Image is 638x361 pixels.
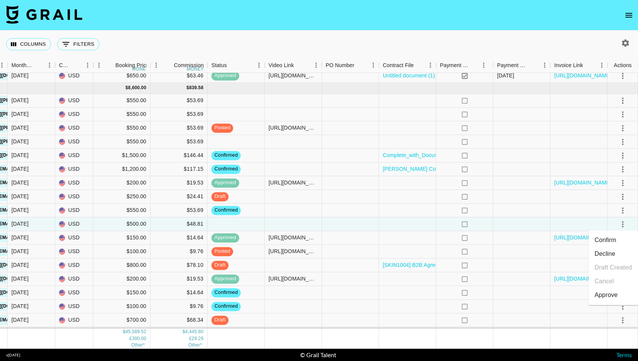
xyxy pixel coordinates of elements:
[115,58,149,73] div: Booking Price
[269,179,318,187] div: https://www.tiktok.com/@janayleee/video/7536294299575536951?_t=ZT-8yiJ4MbImzn&_r=1
[8,58,55,73] div: Month Due
[269,275,318,283] div: https://www.tiktok.com/@janayleee/video/7534432199840402702?_t=ZT-8yZmO9EOc61&_r=1
[554,179,612,187] a: [URL][DOMAIN_NAME]
[93,204,150,217] div: $550.00
[588,233,638,247] li: Confirm
[93,217,150,231] div: $500.00
[550,58,608,73] div: Invoice Link
[436,58,493,73] div: Payment Sent
[616,94,629,107] button: select merge strategy
[44,59,55,71] button: Menu
[379,58,436,73] div: Contract File
[11,248,29,255] div: Aug '25
[554,58,583,73] div: Invoice Link
[211,124,233,132] span: posted
[150,313,208,327] div: $68.34
[478,59,489,71] button: Menu
[528,60,539,71] button: Sort
[6,5,82,24] img: Grail Talent
[55,94,93,107] div: USD
[55,107,93,121] div: USD
[11,72,29,80] div: Jul '25
[539,59,550,71] button: Menu
[150,107,208,121] div: $53.69
[554,72,612,80] a: [URL][DOMAIN_NAME]
[150,162,208,176] div: $117.15
[55,245,93,258] div: USD
[211,58,227,73] div: Status
[621,8,636,23] button: open drawer
[93,94,150,107] div: $550.00
[55,162,93,176] div: USD
[11,111,29,118] div: Aug '25
[211,248,233,255] span: posted
[182,329,185,335] div: $
[253,59,265,71] button: Menu
[93,59,105,71] button: Menu
[583,60,594,71] button: Sort
[11,138,29,146] div: Aug '25
[497,72,514,80] div: 7/24/2025
[93,272,150,286] div: $200.00
[55,300,93,313] div: USD
[11,97,29,104] div: Aug '25
[322,58,379,73] div: PO Number
[93,258,150,272] div: $800.00
[150,286,208,300] div: $14.64
[55,176,93,190] div: USD
[227,60,238,71] button: Sort
[211,179,239,186] span: approved
[616,190,629,203] button: select merge strategy
[71,60,82,71] button: Sort
[185,329,203,335] div: 4,445.80
[132,335,146,342] div: 300.00
[93,231,150,245] div: $150.00
[211,72,239,79] span: approved
[616,176,629,189] button: select merge strategy
[383,262,572,269] a: [SKIN1004] B2B Agreement_[ [PERSON_NAME].[PERSON_NAME] ].docx.pdf
[187,85,189,91] div: $
[616,204,629,217] button: select merge strategy
[310,59,322,71] button: Menu
[211,303,241,310] span: confirmed
[211,316,229,324] span: draft
[11,220,29,228] div: Aug '25
[211,207,241,214] span: confirmed
[300,351,336,359] div: © Grail Talent
[150,245,208,258] div: $9.76
[588,247,638,261] li: Decline
[93,149,150,162] div: $1,500.00
[93,190,150,204] div: $250.00
[150,217,208,231] div: $48.81
[55,272,93,286] div: USD
[150,190,208,204] div: $24.41
[425,59,436,71] button: Menu
[93,162,150,176] div: $1,200.00
[269,72,318,80] div: https://www.instagram.com/p/DL-bIL9OAQ6/
[383,58,414,73] div: Contract File
[616,108,629,121] button: select merge strategy
[616,300,629,313] button: select merge strategy
[55,149,93,162] div: USD
[93,300,150,313] div: $100.00
[269,234,318,242] div: https://www.tiktok.com/@manuxsierra/video/7534477840209726775?lang=en
[55,217,93,231] div: USD
[93,135,150,149] div: $550.00
[132,67,149,71] div: money
[150,231,208,245] div: $14.64
[596,59,608,71] button: Menu
[616,314,629,327] button: select merge strategy
[55,313,93,327] div: USD
[33,60,44,71] button: Sort
[265,58,322,73] div: Video Link
[131,342,145,348] span: CA$ 3,500.00
[11,316,29,324] div: Aug '25
[55,121,93,135] div: USD
[150,272,208,286] div: $19.53
[326,58,354,73] div: PO Number
[383,72,444,80] a: Untitled document (1).pdf
[189,85,203,91] div: 839.58
[55,190,93,204] div: USD
[125,85,128,91] div: $
[187,67,204,71] div: money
